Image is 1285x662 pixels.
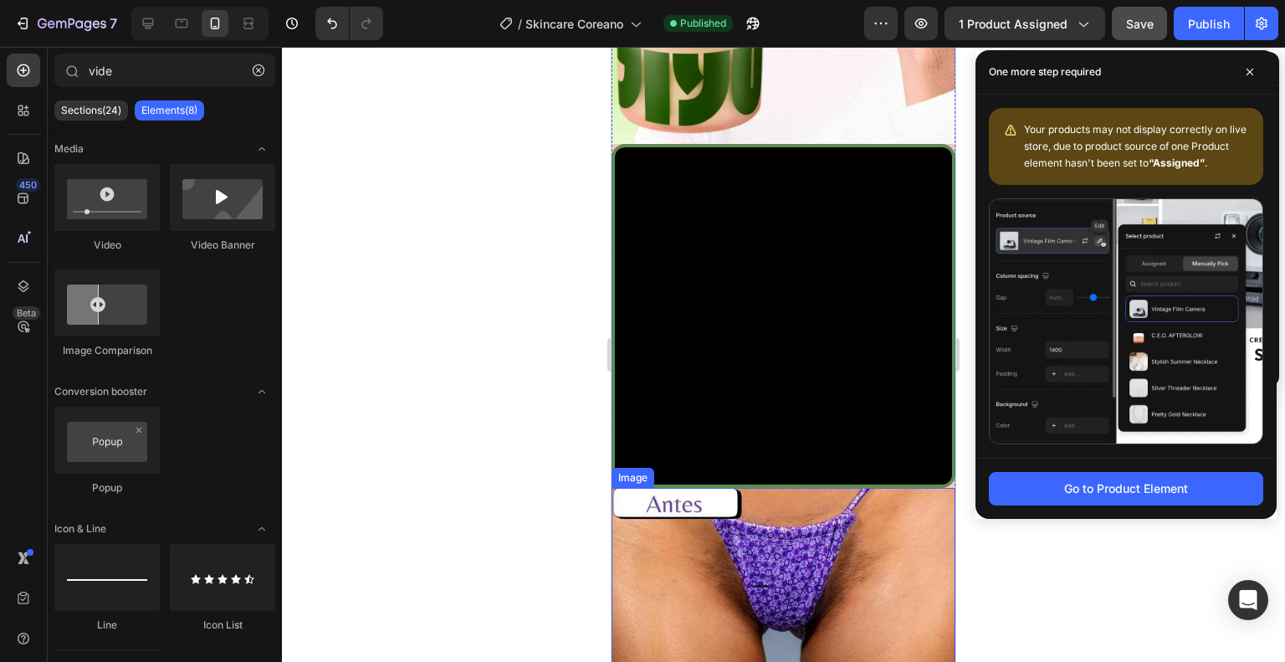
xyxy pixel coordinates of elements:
[13,306,40,320] div: Beta
[1188,15,1230,33] div: Publish
[680,16,726,31] span: Published
[54,238,160,253] div: Video
[16,178,40,192] div: 450
[1112,7,1167,40] button: Save
[54,521,106,536] span: Icon & Line
[518,15,522,33] span: /
[54,54,275,87] input: Search Sections & Elements
[989,64,1101,80] p: One more step required
[170,238,275,253] div: Video Banner
[1024,123,1247,169] span: Your products may not display correctly on live store, due to product source of one Product eleme...
[1174,7,1244,40] button: Publish
[54,618,160,633] div: Line
[61,104,121,117] p: Sections(24)
[248,136,275,162] span: Toggle open
[54,384,147,399] span: Conversion booster
[54,480,160,495] div: Popup
[1126,17,1154,31] span: Save
[959,15,1067,33] span: 1 product assigned
[1149,157,1205,169] b: “Assigned”
[54,343,160,358] div: Image Comparison
[54,141,84,157] span: Media
[170,618,275,633] div: Icon List
[141,104,197,117] p: Elements(8)
[945,7,1105,40] button: 1 product assigned
[248,378,275,405] span: Toggle open
[315,7,383,40] div: Undo/Redo
[3,423,39,439] div: Image
[612,47,955,662] iframe: Design area
[110,13,117,33] p: 7
[1064,480,1188,497] div: Go to Product Element
[248,516,275,542] span: Toggle open
[1228,580,1268,620] div: Open Intercom Messenger
[7,7,125,40] button: 7
[525,15,623,33] span: Skincare Coreano
[3,100,340,438] iframe: Video
[989,472,1263,505] button: Go to Product Element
